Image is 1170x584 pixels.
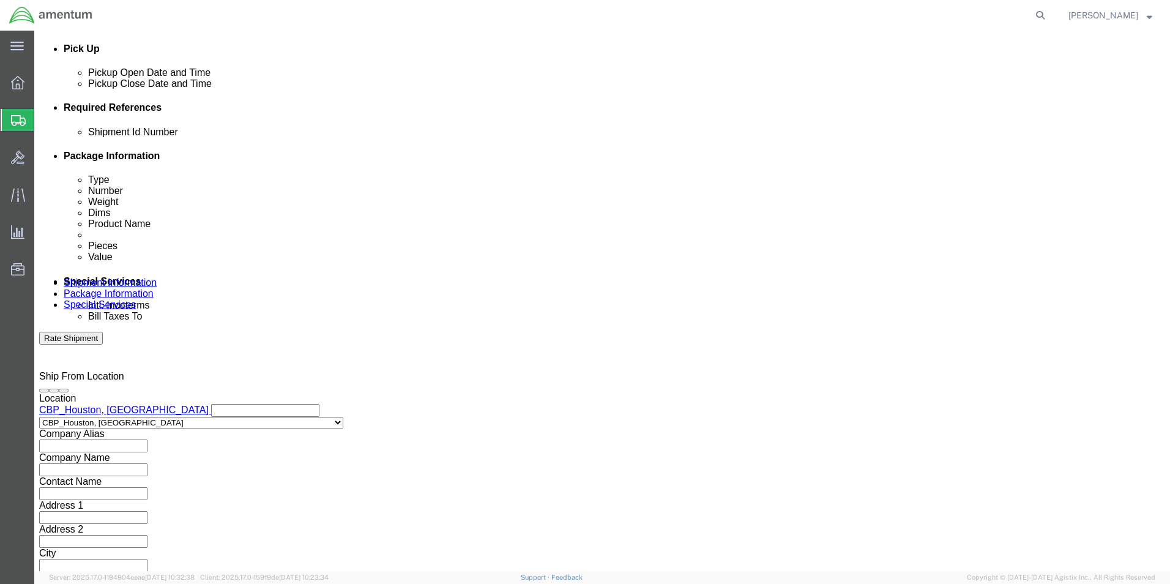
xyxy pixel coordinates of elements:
[551,574,583,581] a: Feedback
[49,574,195,581] span: Server: 2025.17.0-1194904eeae
[279,574,329,581] span: [DATE] 10:23:34
[521,574,551,581] a: Support
[967,572,1155,583] span: Copyright © [DATE]-[DATE] Agistix Inc., All Rights Reserved
[1068,9,1138,22] span: Rosemarie Coey
[1068,8,1153,23] button: [PERSON_NAME]
[145,574,195,581] span: [DATE] 10:32:38
[34,31,1170,571] iframe: FS Legacy Container
[200,574,329,581] span: Client: 2025.17.0-159f9de
[9,6,93,24] img: logo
